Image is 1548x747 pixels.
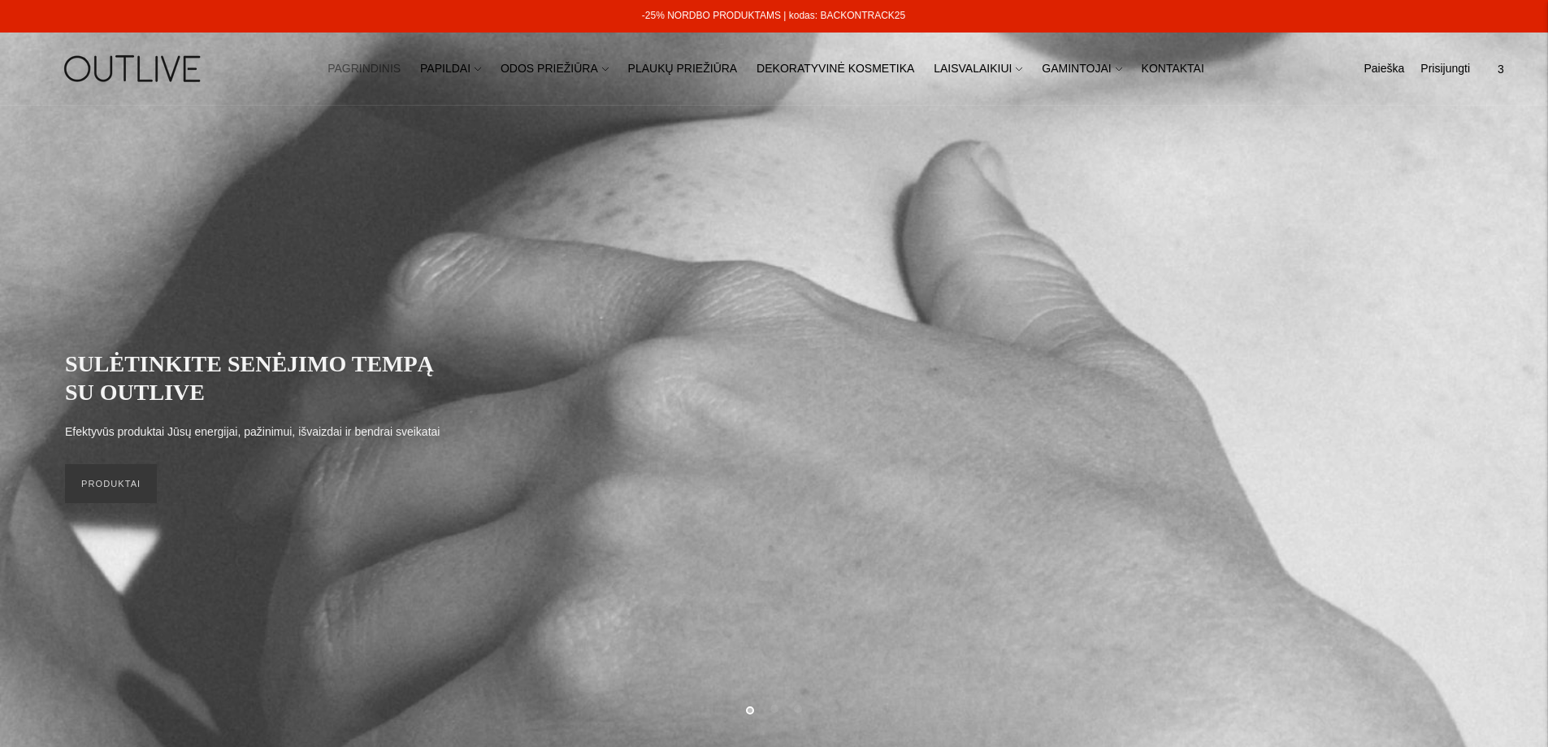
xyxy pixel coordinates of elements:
a: PRODUKTAI [65,464,157,503]
p: Efektyvūs produktai Jūsų energijai, pažinimui, išvaizdai ir bendrai sveikatai [65,423,440,442]
a: PAPILDAI [420,51,481,87]
span: 3 [1489,58,1512,80]
img: OUTLIVE [33,41,236,97]
a: LAISVALAIKIUI [934,51,1022,87]
a: ODOS PRIEŽIŪRA [501,51,609,87]
a: PAGRINDINIS [327,51,401,87]
button: Move carousel to slide 1 [746,706,754,714]
h2: SULĖTINKITE SENĖJIMO TEMPĄ SU OUTLIVE [65,350,455,406]
button: Move carousel to slide 3 [794,705,802,713]
a: Paieška [1364,51,1404,87]
a: DEKORATYVINĖ KOSMETIKA [757,51,914,87]
a: Prisijungti [1420,51,1470,87]
a: 3 [1486,51,1515,87]
a: PLAUKŲ PRIEŽIŪRA [628,51,738,87]
a: -25% NORDBO PRODUKTAMS | kodas: BACKONTRACK25 [642,10,905,21]
button: Move carousel to slide 2 [770,705,778,713]
a: GAMINTOJAI [1042,51,1121,87]
a: KONTAKTAI [1142,51,1204,87]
